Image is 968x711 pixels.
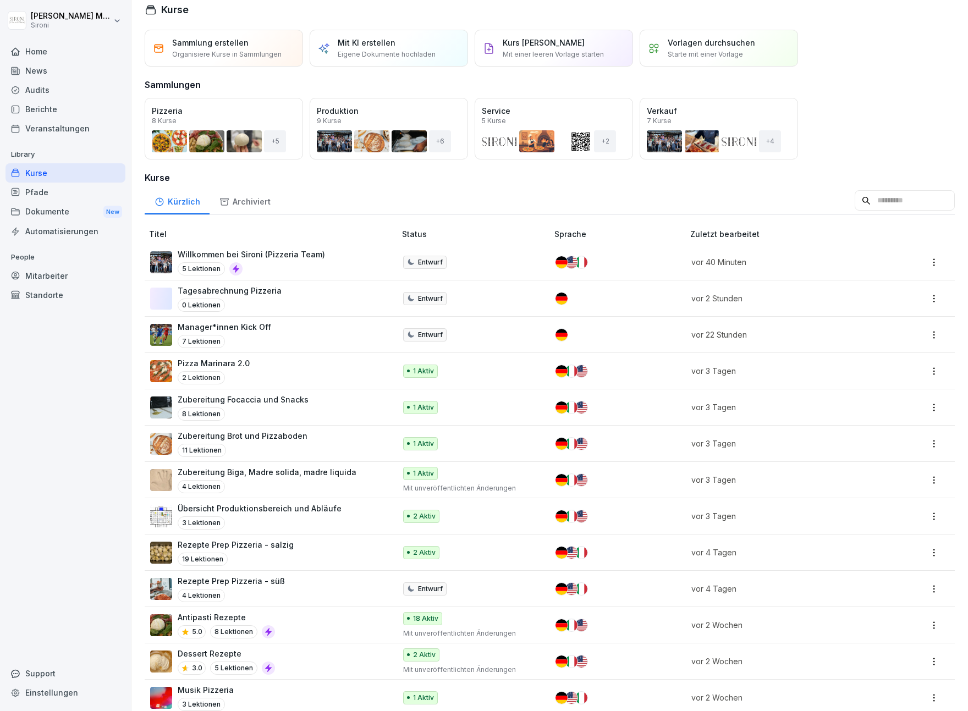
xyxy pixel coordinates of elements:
p: 1 Aktiv [413,469,434,478]
p: Manager*innen Kick Off [178,321,271,333]
div: Dokumente [5,202,125,222]
img: de.svg [555,256,568,268]
p: vor 22 Stunden [691,329,874,340]
img: us.svg [575,619,587,631]
p: Sironi [31,21,111,29]
img: it.svg [575,256,587,268]
div: + 5 [264,130,286,152]
img: de.svg [555,619,568,631]
img: us.svg [565,583,577,595]
img: de.svg [555,365,568,377]
div: + 4 [759,130,781,152]
p: Titel [149,228,398,240]
a: Veranstaltungen [5,119,125,138]
p: 7 Kurse [647,118,672,124]
p: vor 4 Tagen [691,583,874,594]
a: News [5,61,125,80]
p: Mit unveröffentlichten Änderungen [403,483,537,493]
img: it.svg [565,655,577,668]
p: Pizzeria [152,105,296,117]
p: 19 Lektionen [178,553,228,566]
a: Standorte [5,285,125,305]
p: Mit KI erstellen [338,37,395,48]
p: 2 Aktiv [413,511,436,521]
img: w9nobtcttnghg4wslidxrrlr.png [150,433,172,455]
p: Sammlung erstellen [172,37,249,48]
p: 2 Lektionen [178,371,225,384]
img: us.svg [575,655,587,668]
img: ekvwbgorvm2ocewxw43lsusz.png [150,469,172,491]
div: Support [5,664,125,683]
img: gmye01l4f1zcre5ud7hs9fxs.png [150,542,172,564]
p: Entwurf [418,294,443,304]
p: 11 Lektionen [178,444,226,457]
img: yywuv9ckt9ax3nq56adns8w7.png [150,505,172,527]
p: Verkauf [647,105,791,117]
div: Einstellungen [5,683,125,702]
div: + 6 [429,130,451,152]
img: de.svg [555,692,568,704]
p: vor 2 Wochen [691,619,874,631]
a: Home [5,42,125,61]
img: de.svg [555,438,568,450]
p: vor 3 Tagen [691,474,874,486]
p: Zubereitung Focaccia und Snacks [178,394,309,405]
p: 4 Lektionen [178,589,225,602]
img: us.svg [575,438,587,450]
p: People [5,249,125,266]
p: 9 Kurse [317,118,342,124]
img: de.svg [555,655,568,668]
div: Berichte [5,100,125,119]
img: us.svg [575,474,587,486]
img: jnx4cumldtmuu36vvhh5e6s9.png [150,360,172,382]
p: Zubereitung Brot und Pizzaboden [178,430,307,442]
p: 1 Aktiv [413,366,434,376]
p: Tagesabrechnung Pizzeria [178,285,282,296]
p: Entwurf [418,584,443,594]
p: vor 2 Wochen [691,692,874,703]
p: Willkommen bei Sironi (Pizzeria Team) [178,249,325,260]
img: us.svg [565,692,577,704]
p: Pizza Marinara 2.0 [178,357,250,369]
img: it.svg [575,547,587,559]
div: + 2 [594,130,616,152]
p: Mit einer leeren Vorlage starten [503,49,604,59]
img: de.svg [555,547,568,559]
p: 3 Lektionen [178,516,225,530]
p: Entwurf [418,257,443,267]
p: Organisiere Kurse in Sammlungen [172,49,282,59]
p: Antipasti Rezepte [178,611,275,623]
a: Automatisierungen [5,222,125,241]
p: vor 3 Tagen [691,401,874,413]
p: Status [402,228,550,240]
p: vor 3 Tagen [691,365,874,377]
p: 5 Kurse [482,118,506,124]
p: vor 4 Tagen [691,547,874,558]
img: djmyo9e9lvarpqz0q6xij6ca.png [150,324,172,346]
p: Produktion [317,105,461,117]
img: yh4wz2vfvintp4rn1kv0mog4.png [150,687,172,709]
a: Service5 Kurse+2 [475,98,633,159]
p: 8 Lektionen [178,407,225,421]
div: New [103,206,122,218]
p: Musik Pizzeria [178,684,234,696]
a: Pfade [5,183,125,202]
div: Mitarbeiter [5,266,125,285]
div: Kurse [5,163,125,183]
p: Starte mit einer Vorlage [668,49,743,59]
p: Übersicht Produktionsbereich und Abläufe [178,503,342,514]
img: gxsr99ubtjittqjfg6pwkycm.png [150,396,172,418]
a: Pizzeria8 Kurse+5 [145,98,303,159]
a: DokumenteNew [5,202,125,222]
p: 8 Kurse [152,118,177,124]
a: Verkauf7 Kurse+4 [640,98,798,159]
a: Produktion9 Kurse+6 [310,98,468,159]
img: it.svg [565,510,577,522]
p: 2 Aktiv [413,650,436,660]
img: it.svg [575,692,587,704]
p: Mit unveröffentlichten Änderungen [403,665,537,675]
a: Archiviert [210,186,280,214]
div: Kürzlich [145,186,210,214]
